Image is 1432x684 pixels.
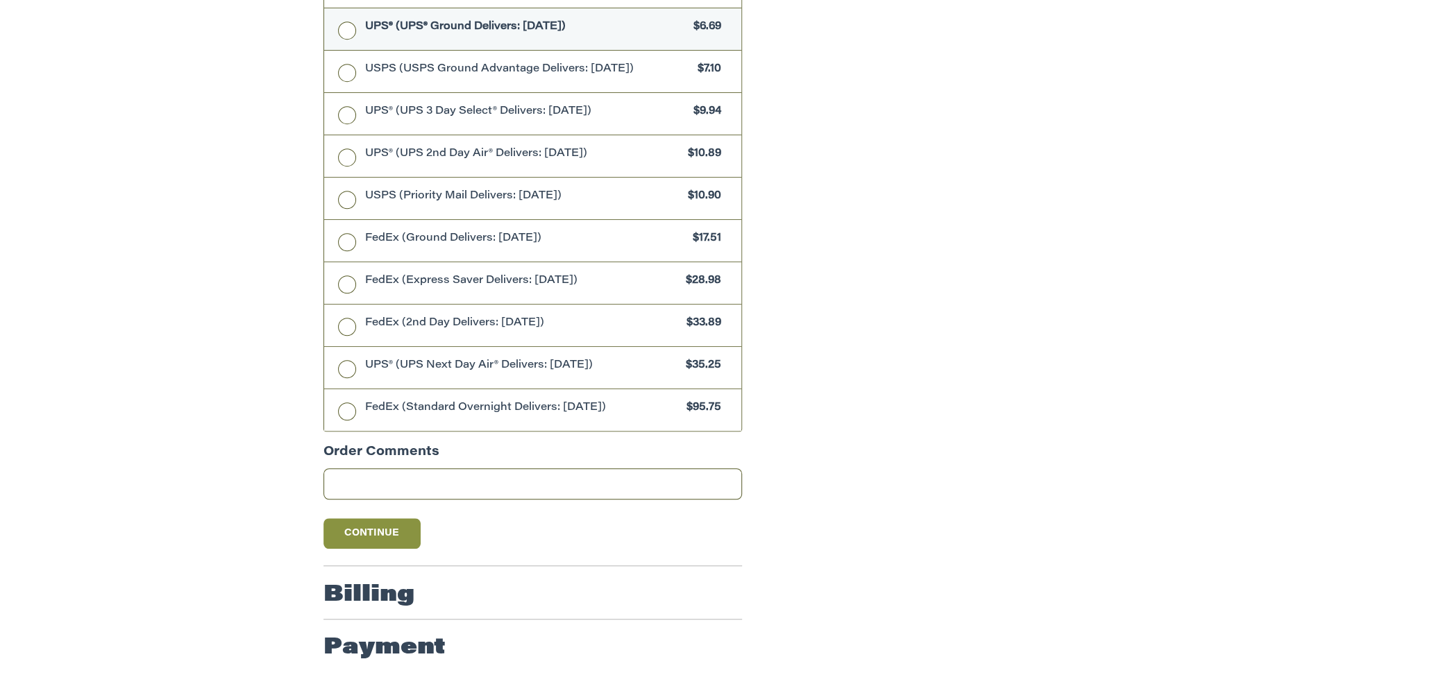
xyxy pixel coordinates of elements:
[365,62,691,78] span: USPS (USPS Ground Advantage Delivers: [DATE])
[681,189,721,205] span: $10.90
[679,358,721,374] span: $35.25
[365,400,680,416] span: FedEx (Standard Overnight Delivers: [DATE])
[323,518,421,549] button: Continue
[680,400,721,416] span: $95.75
[686,231,721,247] span: $17.51
[323,443,439,469] legend: Order Comments
[365,19,687,35] span: UPS® (UPS® Ground Delivers: [DATE])
[365,358,680,374] span: UPS® (UPS Next Day Air® Delivers: [DATE])
[686,19,721,35] span: $6.69
[365,104,687,120] span: UPS® (UPS 3 Day Select® Delivers: [DATE])
[365,316,680,332] span: FedEx (2nd Day Delivers: [DATE])
[323,581,414,609] h2: Billing
[365,231,686,247] span: FedEx (Ground Delivers: [DATE])
[680,316,721,332] span: $33.89
[323,634,446,662] h2: Payment
[365,146,682,162] span: UPS® (UPS 2nd Day Air® Delivers: [DATE])
[681,146,721,162] span: $10.89
[679,273,721,289] span: $28.98
[365,189,682,205] span: USPS (Priority Mail Delivers: [DATE])
[686,104,721,120] span: $9.94
[365,273,680,289] span: FedEx (Express Saver Delivers: [DATE])
[691,62,721,78] span: $7.10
